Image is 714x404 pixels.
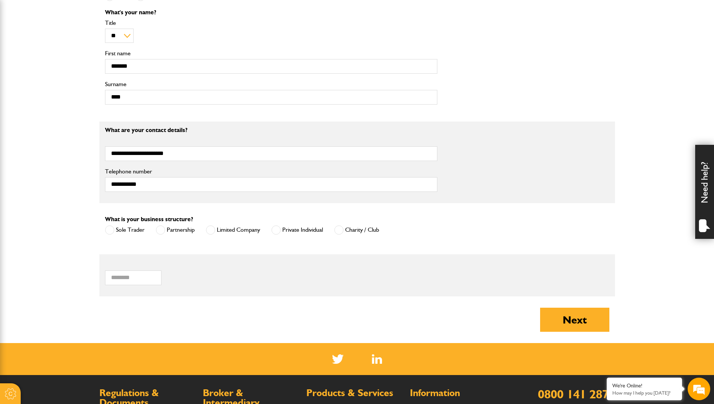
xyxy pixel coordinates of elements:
[156,225,195,235] label: Partnership
[695,145,714,239] div: Need help?
[105,20,437,26] label: Title
[306,388,402,398] h2: Products & Services
[13,42,32,52] img: d_20077148190_company_1631870298795_20077148190
[538,387,615,401] a: 0800 141 2877
[102,232,137,242] em: Start Chat
[39,42,126,52] div: Chat with us now
[10,136,137,225] textarea: Type your message and hit 'Enter'
[105,225,145,235] label: Sole Trader
[540,308,609,332] button: Next
[10,114,137,131] input: Enter your phone number
[105,81,437,87] label: Surname
[105,216,193,222] label: What is your business structure?
[10,92,137,108] input: Enter your email address
[123,4,142,22] div: Minimize live chat window
[105,169,437,175] label: Telephone number
[105,9,437,15] p: What's your name?
[372,354,382,364] a: LinkedIn
[206,225,260,235] label: Limited Company
[10,70,137,86] input: Enter your last name
[105,50,437,56] label: First name
[612,383,676,389] div: We're Online!
[612,390,676,396] p: How may I help you today?
[372,354,382,364] img: Linked In
[334,225,379,235] label: Charity / Club
[105,127,437,133] p: What are your contact details?
[271,225,323,235] label: Private Individual
[410,388,506,398] h2: Information
[332,354,344,364] img: Twitter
